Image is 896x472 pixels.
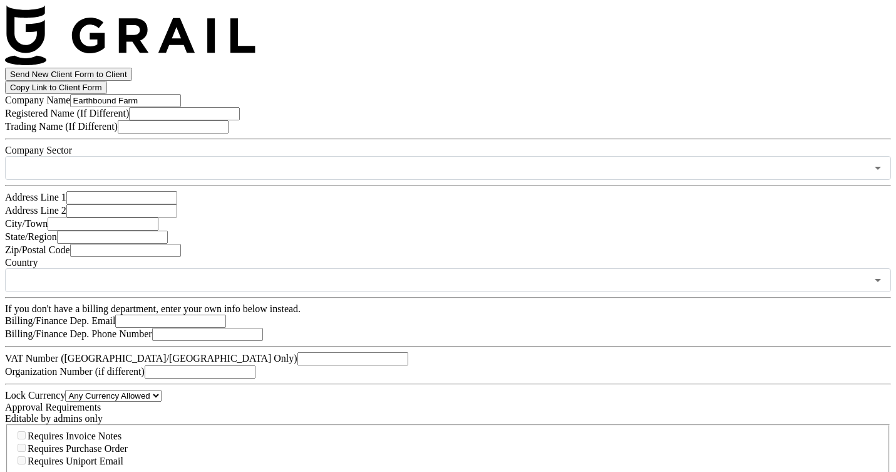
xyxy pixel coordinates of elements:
[5,244,70,255] label: Zip/Postal Code
[5,145,72,155] label: Company Sector
[869,159,887,177] button: Open
[28,456,123,466] span: Requires Uniport Email
[869,271,887,289] button: Open
[5,205,66,216] label: Address Line 2
[5,68,132,81] button: Send New Client Form to Client
[5,5,255,65] img: Grail Talent Logo
[5,81,107,94] button: Copy Link to Client Form
[28,431,121,441] span: Requires Invoice Notes
[5,192,66,202] label: Address Line 1
[5,95,70,105] label: Company Name
[5,328,152,339] label: Billing/Finance Dep. Phone Number
[5,121,118,132] label: Trading Name (If Different)
[5,303,891,315] div: If you don't have a billing department, enter your own info below instead.
[5,402,101,412] label: Approval Requirements
[5,218,48,229] label: City/Town
[5,353,297,364] label: VAT Number ([GEOGRAPHIC_DATA]/[GEOGRAPHIC_DATA] Only)
[5,257,38,268] label: Country
[28,443,128,454] span: Requires Purchase Order
[5,315,115,326] label: Billing/Finance Dep. Email
[5,231,57,242] label: State/Region
[5,390,65,401] label: Lock Currency
[5,413,891,424] div: Editable by admins only
[5,108,129,118] label: Registered Name (If Different)
[5,366,145,377] label: Organization Number (if different)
